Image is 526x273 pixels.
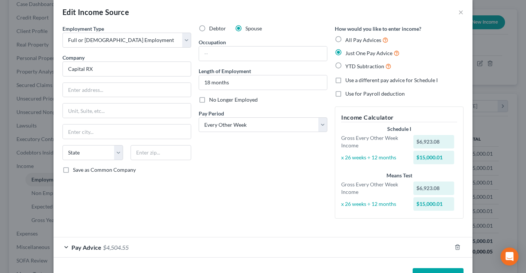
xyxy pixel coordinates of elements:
[63,124,191,139] input: Enter city...
[335,25,421,33] label: How would you like to enter income?
[62,25,104,32] span: Employment Type
[337,200,410,208] div: x 26 weeks ÷ 12 months
[345,50,392,56] span: Just One Pay Advice
[103,244,129,251] span: $4,504.55
[62,54,85,61] span: Company
[341,172,457,179] div: Means Test
[199,67,251,75] label: Length of Employment
[209,25,226,31] span: Debtor
[199,110,224,117] span: Pay Period
[413,181,455,195] div: $6,923.08
[345,77,438,83] span: Use a different pay advice for Schedule I
[245,25,262,31] span: Spouse
[341,125,457,133] div: Schedule I
[345,37,381,43] span: All Pay Advices
[345,90,405,97] span: Use for Payroll deduction
[131,145,191,160] input: Enter zip...
[337,181,410,196] div: Gross Every Other Week Income
[501,247,519,265] div: Open Intercom Messenger
[337,154,410,161] div: x 26 weeks ÷ 12 months
[341,113,457,122] h5: Income Calculator
[63,103,191,118] input: Unit, Suite, etc...
[71,244,101,251] span: Pay Advice
[63,83,191,97] input: Enter address...
[209,96,258,103] span: No Longer Employed
[199,46,327,61] input: --
[73,166,136,173] span: Save as Common Company
[337,134,410,149] div: Gross Every Other Week Income
[413,135,455,148] div: $6,923.08
[413,197,455,211] div: $15,000.01
[458,7,464,16] button: ×
[413,151,455,164] div: $15,000.01
[199,75,327,90] input: ex: 2 years
[345,63,384,69] span: YTD Subtraction
[62,61,191,76] input: Search company by name...
[199,38,226,46] label: Occupation
[62,7,129,17] div: Edit Income Source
